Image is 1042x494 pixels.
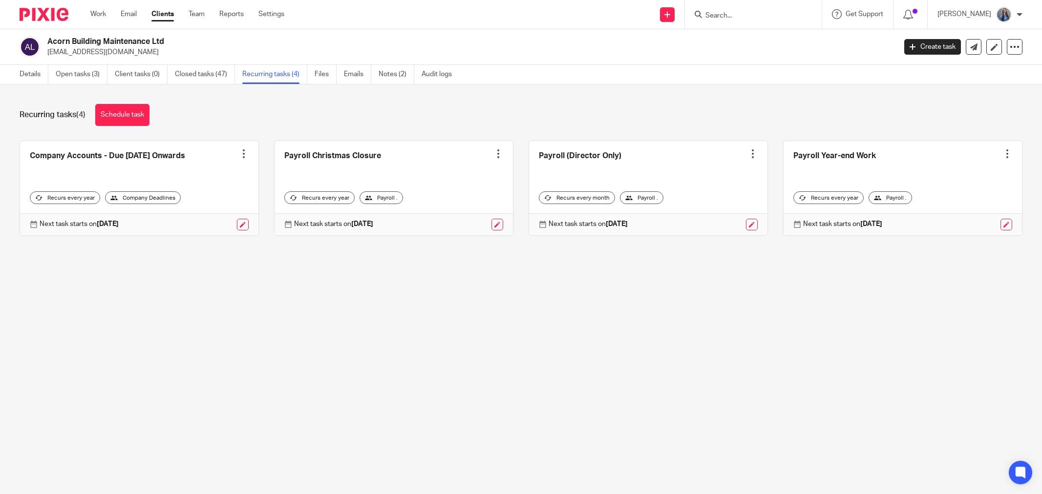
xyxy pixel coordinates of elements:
[76,111,85,119] span: (4)
[344,65,371,84] a: Emails
[996,7,1012,22] img: Amanda-scaled.jpg
[105,191,181,204] div: Company Deadlines
[47,37,721,47] h2: Acorn Building Maintenance Ltd
[294,219,373,229] p: Next task starts on
[95,104,149,126] a: Schedule task
[20,37,40,57] img: svg%3E
[115,65,168,84] a: Client tasks (0)
[549,219,628,229] p: Next task starts on
[803,219,882,229] p: Next task starts on
[258,9,284,19] a: Settings
[90,9,106,19] a: Work
[860,221,882,227] strong: [DATE]
[539,191,615,204] div: Recurs every month
[360,191,403,204] div: Payroll .
[284,191,355,204] div: Recurs every year
[869,191,912,204] div: Payroll .
[47,47,890,57] p: [EMAIL_ADDRESS][DOMAIN_NAME]
[30,191,100,204] div: Recurs every year
[189,9,205,19] a: Team
[40,219,119,229] p: Next task starts on
[20,8,68,21] img: Pixie
[422,65,459,84] a: Audit logs
[56,65,107,84] a: Open tasks (3)
[351,221,373,227] strong: [DATE]
[846,11,883,18] span: Get Support
[242,65,307,84] a: Recurring tasks (4)
[219,9,244,19] a: Reports
[151,9,174,19] a: Clients
[97,221,119,227] strong: [DATE]
[704,12,792,21] input: Search
[175,65,235,84] a: Closed tasks (47)
[20,110,85,120] h1: Recurring tasks
[606,221,628,227] strong: [DATE]
[379,65,414,84] a: Notes (2)
[121,9,137,19] a: Email
[620,191,663,204] div: Payroll .
[315,65,337,84] a: Files
[904,39,961,55] a: Create task
[20,65,48,84] a: Details
[937,9,991,19] p: [PERSON_NAME]
[793,191,864,204] div: Recurs every year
